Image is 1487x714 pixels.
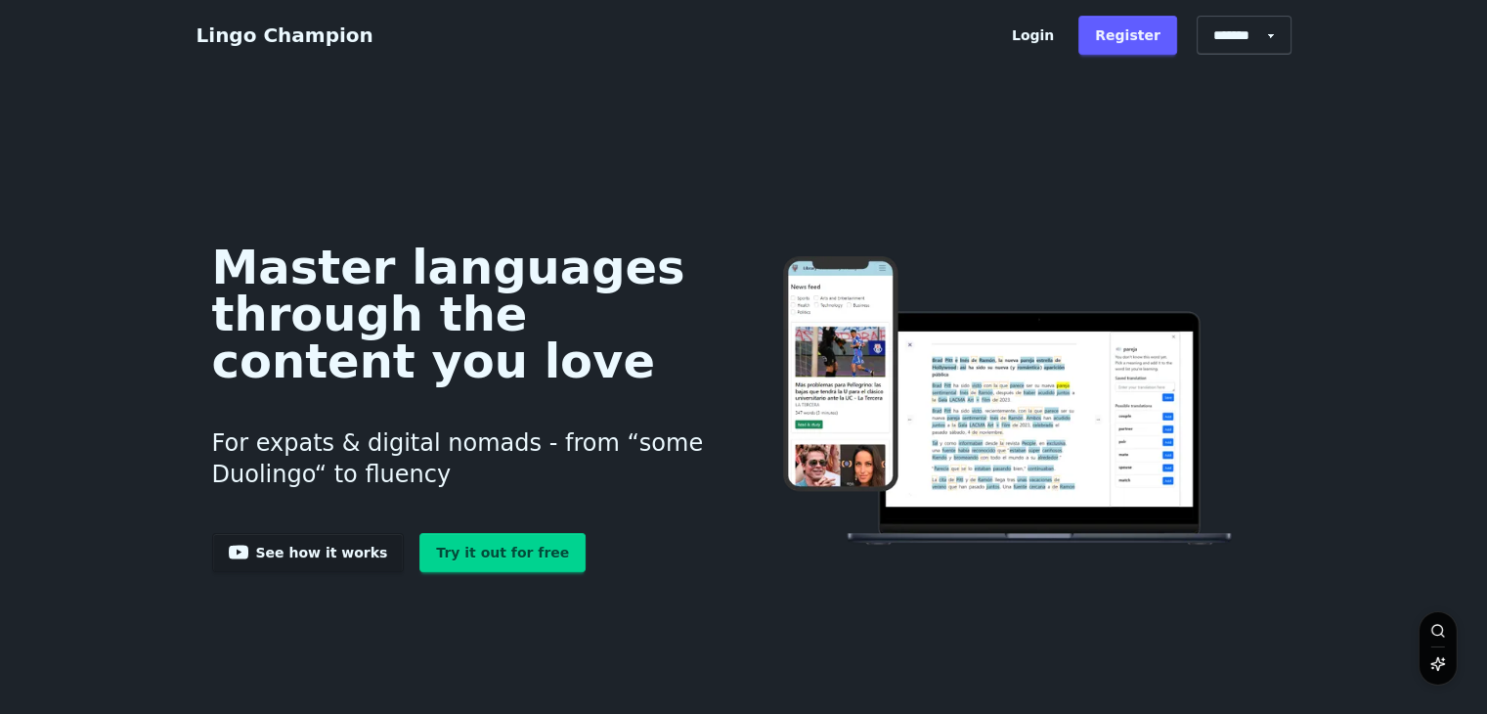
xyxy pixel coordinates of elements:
[212,244,714,384] h1: Master languages through the content you love
[212,533,405,572] a: See how it works
[995,16,1071,55] a: Login
[744,256,1275,549] img: Learn languages online
[419,533,586,572] a: Try it out for free
[1078,16,1177,55] a: Register
[197,23,373,47] a: Lingo Champion
[212,404,714,513] h3: For expats & digital nomads - from “some Duolingo“ to fluency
